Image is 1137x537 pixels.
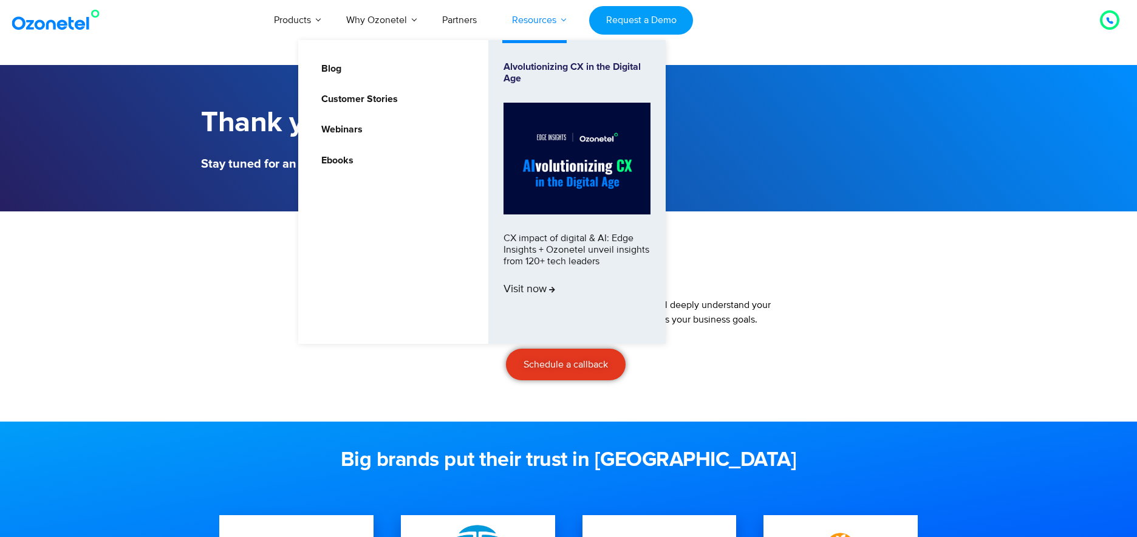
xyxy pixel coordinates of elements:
[313,61,343,77] a: Blog
[201,448,936,473] h2: Big brands put their trust in [GEOGRAPHIC_DATA]
[201,158,562,170] h5: Stay tuned for an email with all the details coming your way soon.
[504,103,650,214] img: Alvolutionizing.jpg
[313,122,364,137] a: Webinars
[313,92,400,107] a: Customer Stories
[313,153,355,168] a: Ebooks
[589,6,693,35] a: Request a Demo
[201,106,562,140] h1: Thank you for Registering!
[504,61,650,323] a: Alvolutionizing CX in the Digital AgeCX impact of digital & AI: Edge Insights + Ozonetel unveil i...
[506,349,626,380] a: Schedule a callback
[504,283,555,296] span: Visit now
[524,360,608,369] span: Schedule a callback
